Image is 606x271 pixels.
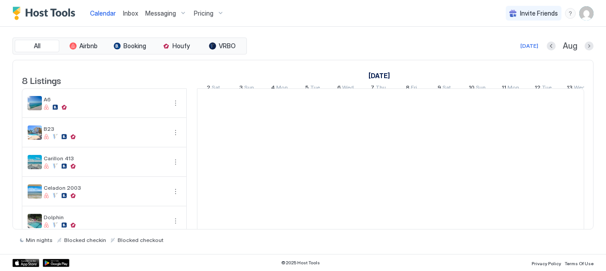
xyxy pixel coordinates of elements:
span: 8 Listings [22,73,61,87]
span: 5 [305,84,309,93]
span: Blocked checkout [118,237,164,243]
span: Messaging [145,9,176,17]
div: menu [565,8,576,19]
span: 3 [239,84,243,93]
button: [DATE] [519,41,540,51]
div: tab-group [12,38,247,54]
span: Calendar [90,9,116,17]
span: Sun [476,84,486,93]
a: Google Play Store [43,259,70,267]
span: 2 [207,84,210,93]
div: listing image [28,184,42,199]
a: Terms Of Use [565,258,594,267]
a: August 6, 2025 [335,82,356,95]
span: Airbnb [79,42,98,50]
span: Thu [376,84,386,93]
span: Mon [276,84,288,93]
span: Terms Of Use [565,261,594,266]
span: 11 [502,84,506,93]
button: More options [170,98,181,108]
span: Invite Friends [520,9,558,17]
span: B23 [44,125,167,132]
a: August 3, 2025 [237,82,256,95]
div: menu [170,216,181,226]
span: Wed [574,84,586,93]
div: [DATE] [520,42,538,50]
a: August 5, 2025 [303,82,322,95]
span: 13 [567,84,573,93]
span: Privacy Policy [532,261,561,266]
span: Blocked checkin [64,237,106,243]
button: Airbnb [61,40,106,52]
span: Booking [123,42,146,50]
span: Houfy [172,42,190,50]
a: Privacy Policy [532,258,561,267]
span: Fri [411,84,417,93]
span: Aug [563,41,577,51]
a: August 7, 2025 [369,82,388,95]
div: menu [170,157,181,167]
span: All [34,42,41,50]
span: 4 [271,84,275,93]
span: Min nights [26,237,53,243]
div: listing image [28,96,42,110]
span: 9 [438,84,441,93]
span: Wed [342,84,354,93]
button: Next month [585,42,594,50]
button: More options [170,186,181,197]
span: Sun [244,84,254,93]
a: August 8, 2025 [404,82,419,95]
div: menu [170,127,181,138]
a: August 13, 2025 [565,82,588,95]
a: Calendar [90,8,116,18]
div: listing image [28,214,42,228]
a: August 2, 2025 [205,82,222,95]
button: All [15,40,59,52]
span: Dolphin [44,214,167,221]
span: 10 [469,84,475,93]
div: menu [170,98,181,108]
span: Inbox [123,9,138,17]
button: More options [170,127,181,138]
button: More options [170,216,181,226]
button: Booking [107,40,152,52]
div: menu [170,186,181,197]
button: Houfy [154,40,198,52]
span: Sat [212,84,220,93]
span: Pricing [194,9,213,17]
span: 12 [535,84,540,93]
div: User profile [579,6,594,21]
span: 8 [406,84,409,93]
span: Tue [310,84,320,93]
div: listing image [28,155,42,169]
a: August 2, 2025 [366,69,392,82]
button: VRBO [200,40,245,52]
span: © 2025 Host Tools [281,260,320,266]
a: Host Tools Logo [12,7,79,20]
span: 7 [371,84,374,93]
span: Sat [442,84,451,93]
span: Carillon 413 [44,155,167,162]
a: Inbox [123,8,138,18]
a: August 4, 2025 [269,82,290,95]
a: August 11, 2025 [500,82,521,95]
button: More options [170,157,181,167]
a: August 10, 2025 [467,82,488,95]
a: August 9, 2025 [435,82,453,95]
span: Mon [508,84,519,93]
a: August 12, 2025 [532,82,554,95]
span: A6 [44,96,167,103]
span: 6 [337,84,341,93]
button: Previous month [547,42,556,50]
div: listing image [28,125,42,140]
span: Celadon 2003 [44,184,167,191]
a: App Store [12,259,39,267]
span: Tue [542,84,552,93]
span: VRBO [219,42,236,50]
